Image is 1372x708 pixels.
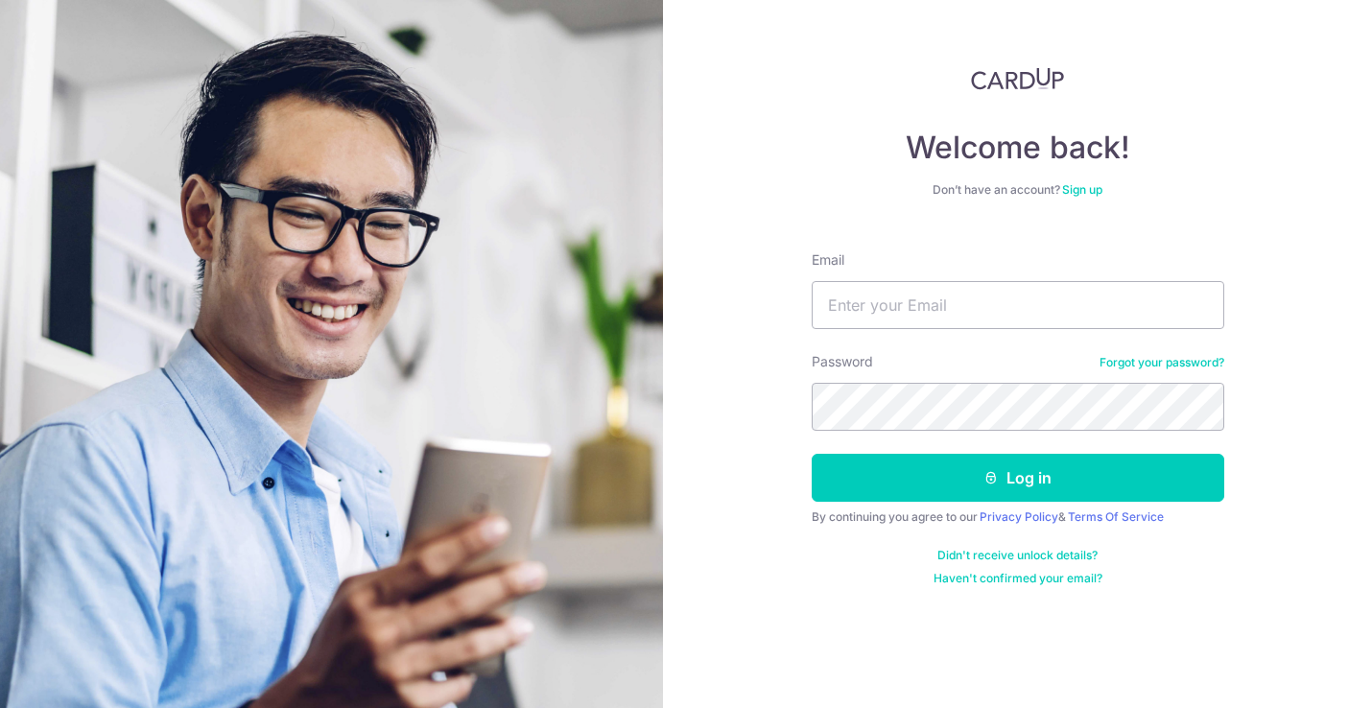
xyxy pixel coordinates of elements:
[1100,355,1224,370] a: Forgot your password?
[812,509,1224,525] div: By continuing you agree to our &
[812,281,1224,329] input: Enter your Email
[812,250,844,270] label: Email
[812,454,1224,502] button: Log in
[980,509,1058,524] a: Privacy Policy
[1068,509,1164,524] a: Terms Of Service
[1062,182,1102,197] a: Sign up
[934,571,1102,586] a: Haven't confirmed your email?
[937,548,1098,563] a: Didn't receive unlock details?
[812,182,1224,198] div: Don’t have an account?
[971,67,1065,90] img: CardUp Logo
[812,129,1224,167] h4: Welcome back!
[812,352,873,371] label: Password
